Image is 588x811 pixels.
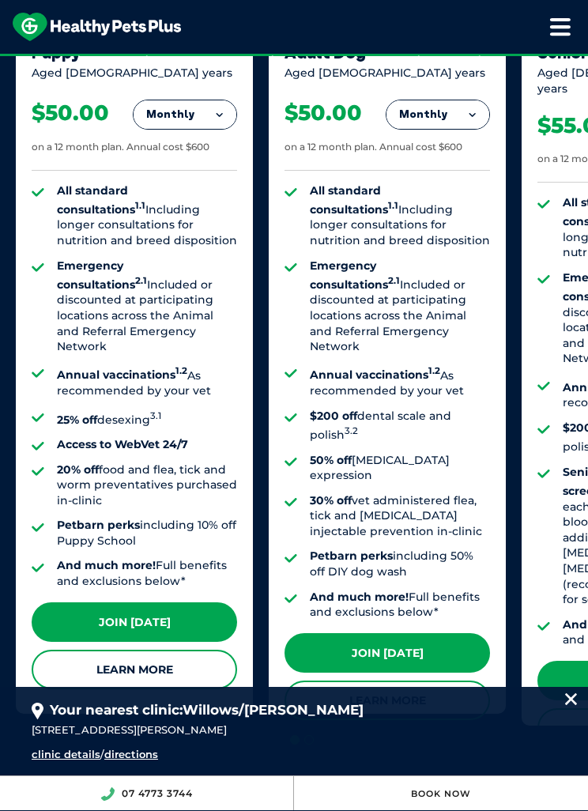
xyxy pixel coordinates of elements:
[57,364,237,399] li: As recommended by your vet
[57,258,147,292] strong: Emergency consultations
[285,633,490,673] a: Join [DATE]
[57,518,237,549] li: including 10% off Puppy School
[285,66,490,85] div: Aged [DEMOGRAPHIC_DATA] years
[310,493,352,507] strong: 30% off
[310,549,490,579] li: including 50% off DIY dog wash
[13,13,181,41] img: hpp-logo
[310,590,409,604] strong: And much more!
[135,200,145,211] sup: 1.1
[104,748,158,760] a: directions
[32,687,556,721] div: Your nearest clinic:
[57,183,145,217] strong: All standard consultations
[57,462,237,509] li: food and flea, tick and worm preventatives purchased in-clinic
[386,100,489,129] button: Monthly
[57,558,156,572] strong: And much more!
[388,275,400,286] sup: 2.1
[310,590,490,621] li: Full benefits and exclusions below*
[57,437,188,451] strong: Access to WebVet 24/7
[150,410,161,421] sup: 3.1
[310,258,400,292] strong: Emergency consultations
[175,366,187,377] sup: 1.2
[310,549,393,563] strong: Petbarn perks
[310,409,357,423] strong: $200 off
[310,364,490,399] li: As recommended by your vet
[32,602,237,642] a: Join [DATE]
[565,693,577,705] img: location_close.svg
[32,97,109,128] div: $50.00
[310,183,398,217] strong: All standard consultations
[388,200,398,211] sup: 1.1
[428,366,440,377] sup: 1.2
[57,558,237,589] li: Full benefits and exclusions below*
[32,141,209,154] div: on a 12 month plan. Annual cost $600
[57,368,187,382] strong: Annual vaccinations
[57,183,237,249] li: Including longer consultations for nutrition and breed disposition
[310,258,490,355] li: Included or discounted at participating locations across the Animal and Referral Emergency Network
[57,258,237,355] li: Included or discounted at participating locations across the Animal and Referral Emergency Network
[45,54,543,66] span: Proactive, preventative wellness program designed to keep your pet healthier and happier for longer
[32,722,556,739] div: [STREET_ADDRESS][PERSON_NAME]
[285,141,462,154] div: on a 12 month plan. Annual cost $600
[122,787,193,799] a: 07 4773 3744
[310,368,440,382] strong: Annual vaccinations
[57,412,97,426] strong: 25% off
[310,453,490,484] li: [MEDICAL_DATA] expression
[411,788,471,799] a: Book Now
[310,183,490,249] li: Including longer consultations for nutrition and breed disposition
[134,100,236,129] button: Monthly
[183,702,364,718] span: Willows/[PERSON_NAME]
[32,748,100,760] a: clinic details
[57,462,99,477] strong: 20% off
[32,650,237,689] a: Learn More
[285,97,362,128] div: $50.00
[57,518,140,532] strong: Petbarn perks
[345,425,358,436] sup: 3.2
[32,703,43,720] img: location_pin.svg
[16,11,253,726] li: 1 of 3
[57,409,237,428] li: desexing
[100,787,115,801] img: location_phone.svg
[32,746,346,764] div: /
[135,275,147,286] sup: 2.1
[285,681,490,720] a: Learn More
[310,453,352,467] strong: 50% off
[310,493,490,540] li: vet administered flea, tick and [MEDICAL_DATA] injectable prevention in-clinic
[269,11,506,726] li: 2 of 3
[310,409,490,443] li: dental scale and polish
[32,66,237,85] div: Aged [DEMOGRAPHIC_DATA] years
